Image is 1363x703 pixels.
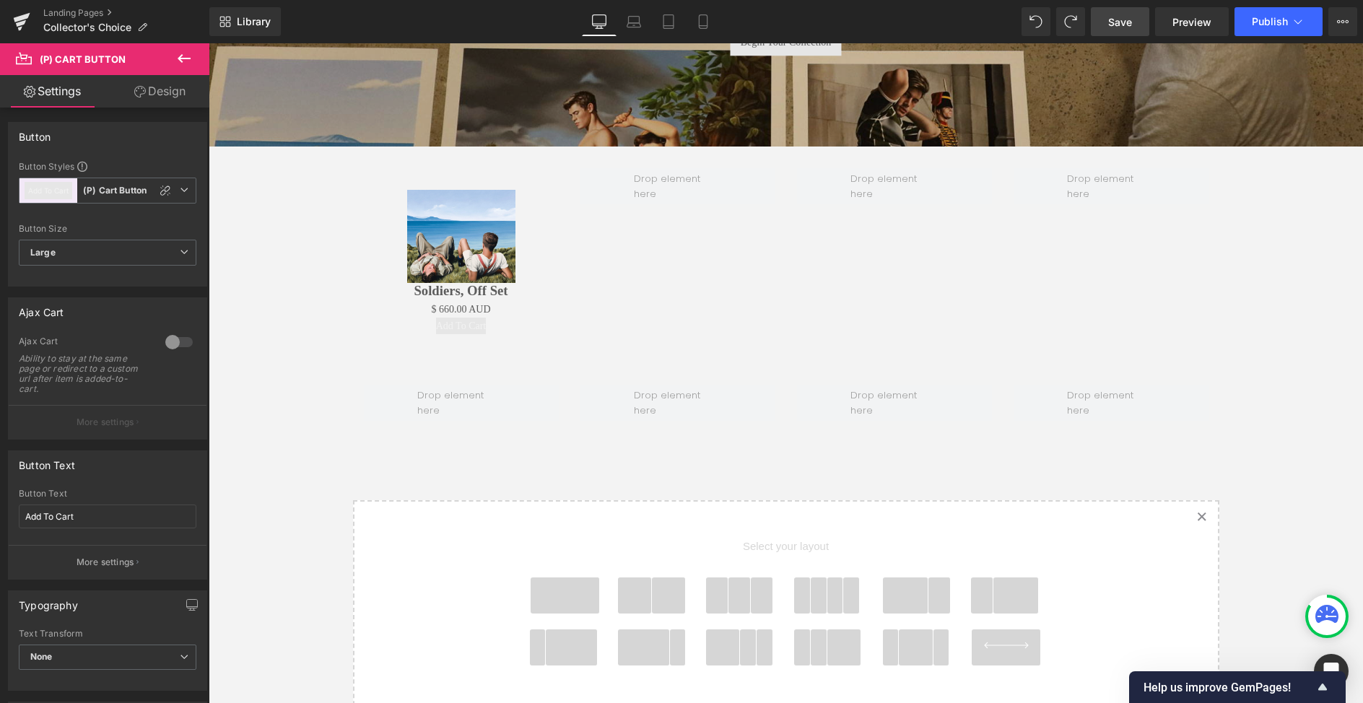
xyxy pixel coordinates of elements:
a: Desktop [582,7,617,36]
button: Undo [1022,7,1050,36]
a: Soldiers, Off Set [205,240,299,256]
span: Library [237,15,271,28]
div: Open Intercom Messenger [1314,654,1349,689]
button: Show survey - Help us improve GemPages! [1144,678,1331,696]
button: Add To Cart [227,274,278,291]
button: Add To Cart [25,182,72,199]
a: New Library [209,7,281,36]
button: More [1328,7,1357,36]
button: Publish [1234,7,1323,36]
span: $ 660.00 AUD [222,261,282,271]
p: More settings [77,416,134,429]
b: None [30,651,53,662]
div: Ability to stay at the same page or redirect to a custom url after item is added-to-cart. [19,354,149,394]
a: Design [108,75,212,108]
b: Large [30,247,56,259]
div: Text Transform [19,629,196,639]
img: Soldiers, Off Set [199,147,307,240]
span: Publish [1252,16,1288,27]
a: Landing Pages [43,7,209,19]
div: Button [19,123,51,143]
span: Add To Cart [227,277,278,288]
div: Button Styles [19,160,196,172]
div: Typography [19,591,78,611]
span: Select your layout [310,480,845,534]
a: Preview [1155,7,1229,36]
button: More settings [9,405,206,439]
a: Tablet [651,7,686,36]
div: Ajax Cart [19,298,64,318]
span: Save [1108,14,1132,30]
span: (P) Cart Button [40,53,126,65]
p: More settings [77,556,134,569]
div: Button Text [19,451,75,471]
span: Help us improve GemPages! [1144,681,1314,694]
span: Collector's Choice [43,22,131,33]
div: Ajax Cart [19,336,151,351]
span: Preview [1172,14,1211,30]
div: Button Size [19,224,196,234]
b: (P) Cart Button [83,185,147,197]
a: Laptop [617,7,651,36]
button: Redo [1056,7,1085,36]
div: Button Text [19,489,196,499]
a: Mobile [686,7,720,36]
button: More settings [9,545,206,579]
